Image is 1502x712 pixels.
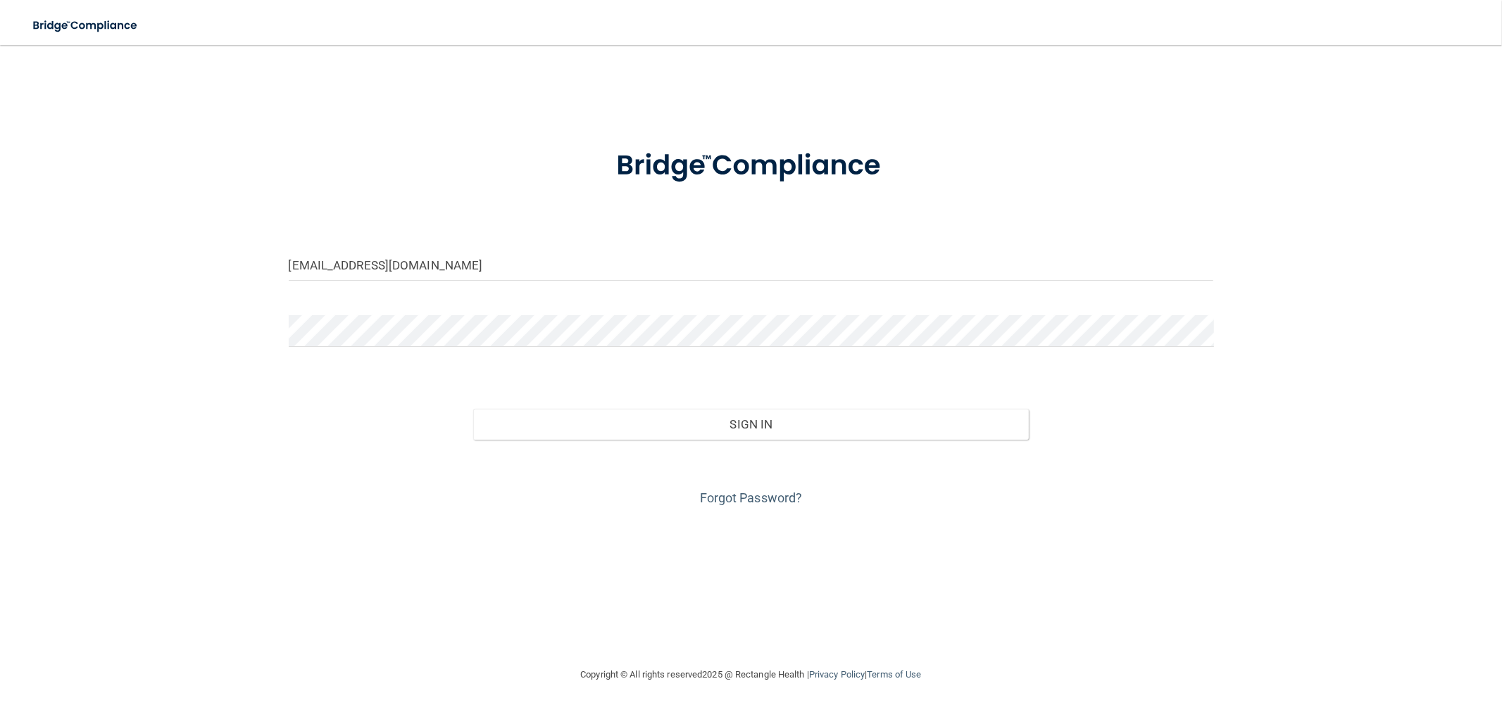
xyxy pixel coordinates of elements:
img: bridge_compliance_login_screen.278c3ca4.svg [587,129,915,203]
a: Forgot Password? [700,490,803,505]
a: Privacy Policy [809,669,865,680]
input: Email [289,249,1214,281]
div: Copyright © All rights reserved 2025 @ Rectangle Health | | [494,652,1008,697]
img: bridge_compliance_login_screen.278c3ca4.svg [21,11,151,40]
button: Sign In [473,409,1028,440]
a: Terms of Use [867,669,921,680]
